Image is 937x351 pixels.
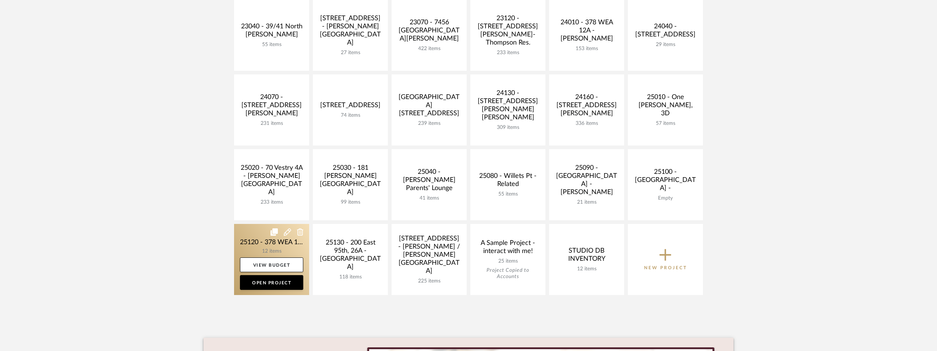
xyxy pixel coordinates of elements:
[555,18,618,46] div: 24010 - 378 WEA 12A - [PERSON_NAME]
[240,22,303,42] div: 23040 - 39/41 North [PERSON_NAME]
[476,89,540,124] div: 24130 - [STREET_ADDRESS][PERSON_NAME][PERSON_NAME]
[319,274,382,280] div: 118 items
[397,120,461,127] div: 239 items
[397,18,461,46] div: 23070 - 7456 [GEOGRAPHIC_DATA][PERSON_NAME]
[634,22,697,42] div: 24040 - [STREET_ADDRESS]
[644,264,687,271] p: New Project
[555,164,618,199] div: 25090 - [GEOGRAPHIC_DATA] - [PERSON_NAME]
[634,120,697,127] div: 57 items
[240,257,303,272] a: View Budget
[476,172,540,191] div: 25080 - Willets Pt - Related
[319,112,382,119] div: 74 items
[397,46,461,52] div: 422 items
[240,120,303,127] div: 231 items
[319,239,382,274] div: 25130 - 200 East 95th, 26A - [GEOGRAPHIC_DATA]
[319,50,382,56] div: 27 items
[555,46,618,52] div: 153 items
[240,275,303,290] a: Open Project
[319,164,382,199] div: 25030 - 181 [PERSON_NAME][GEOGRAPHIC_DATA]
[476,124,540,131] div: 309 items
[397,235,461,278] div: [STREET_ADDRESS] - [PERSON_NAME] / [PERSON_NAME][GEOGRAPHIC_DATA]
[555,199,618,206] div: 21 items
[634,168,697,195] div: 25100 - [GEOGRAPHIC_DATA] -
[319,199,382,206] div: 99 items
[397,278,461,284] div: 225 items
[634,93,697,120] div: 25010 - One [PERSON_NAME], 3D
[397,93,461,120] div: [GEOGRAPHIC_DATA][STREET_ADDRESS]
[476,50,540,56] div: 233 items
[555,120,618,127] div: 336 items
[476,267,540,280] div: Project Copied to Accounts
[555,93,618,120] div: 24160 - [STREET_ADDRESS][PERSON_NAME]
[634,195,697,201] div: Empty
[397,168,461,195] div: 25040 - [PERSON_NAME] Parents' Lounge
[319,101,382,112] div: [STREET_ADDRESS]
[628,224,703,295] button: New Project
[397,195,461,201] div: 41 items
[476,191,540,197] div: 55 items
[476,14,540,50] div: 23120 - [STREET_ADDRESS][PERSON_NAME]-Thompson Res.
[240,199,303,206] div: 233 items
[319,14,382,50] div: [STREET_ADDRESS] - [PERSON_NAME][GEOGRAPHIC_DATA]
[476,258,540,264] div: 25 items
[240,164,303,199] div: 25020 - 70 Vestry 4A - [PERSON_NAME][GEOGRAPHIC_DATA]
[240,42,303,48] div: 55 items
[476,239,540,258] div: A Sample Project - interact with me!
[555,266,618,272] div: 12 items
[634,42,697,48] div: 29 items
[555,247,618,266] div: STUDIO DB INVENTORY
[240,93,303,120] div: 24070 - [STREET_ADDRESS][PERSON_NAME]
